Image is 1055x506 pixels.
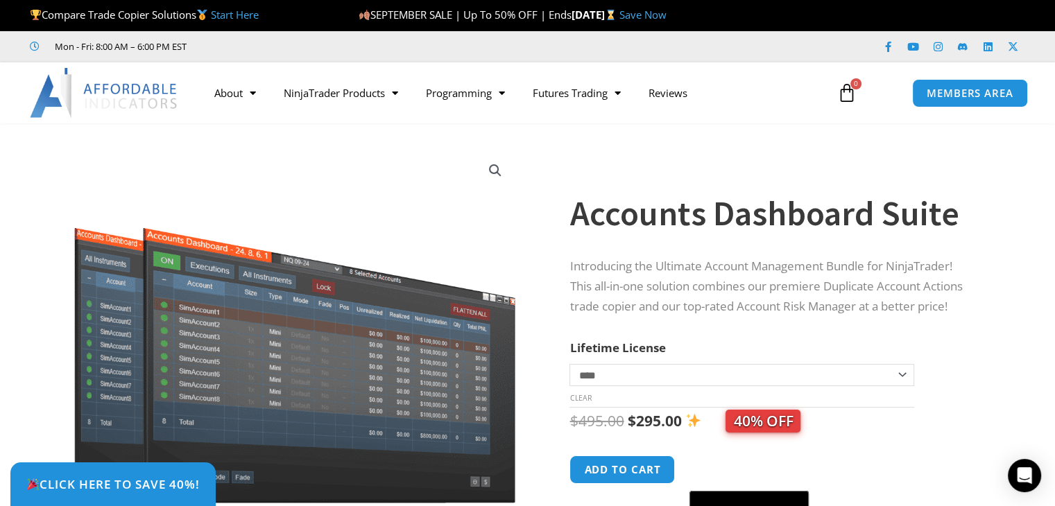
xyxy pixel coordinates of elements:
[206,40,414,53] iframe: Customer reviews powered by Trustpilot
[51,38,187,55] span: Mon - Fri: 8:00 AM – 6:00 PM EST
[686,413,701,428] img: ✨
[927,88,1013,98] span: MEMBERS AREA
[359,10,370,20] img: 🍂
[569,455,675,484] button: Add to cart
[627,411,681,430] bdi: 295.00
[412,77,519,109] a: Programming
[850,78,861,89] span: 0
[635,77,701,109] a: Reviews
[1008,459,1041,492] div: Open Intercom Messenger
[569,393,591,403] a: Clear options
[572,8,619,21] strong: [DATE]
[627,411,635,430] span: $
[27,478,39,490] img: 🎉
[30,8,259,21] span: Compare Trade Copier Solutions
[200,77,823,109] nav: Menu
[519,77,635,109] a: Futures Trading
[270,77,412,109] a: NinjaTrader Products
[211,8,259,21] a: Start Here
[606,10,616,20] img: ⌛
[197,10,207,20] img: 🥇
[359,8,572,21] span: SEPTEMBER SALE | Up To 50% OFF | Ends
[726,410,800,433] span: 40% OFF
[569,340,665,356] label: Lifetime License
[31,10,41,20] img: 🏆
[569,256,975,317] p: Introducing the Ultimate Account Management Bundle for NinjaTrader! This all-in-one solution comb...
[687,453,812,487] iframe: Secure express checkout frame
[10,462,216,506] a: 🎉Click Here to save 40%!
[912,79,1028,107] a: MEMBERS AREA
[569,189,975,238] h1: Accounts Dashboard Suite
[816,73,877,113] a: 0
[569,411,578,430] span: $
[569,411,624,430] bdi: 495.00
[200,77,270,109] a: About
[30,68,179,118] img: LogoAI | Affordable Indicators – NinjaTrader
[26,478,200,490] span: Click Here to save 40%!
[619,8,667,21] a: Save Now
[483,158,508,183] a: View full-screen image gallery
